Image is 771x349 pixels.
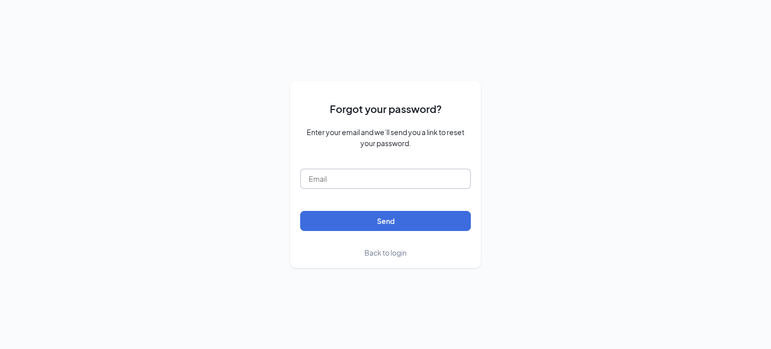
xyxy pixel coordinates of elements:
span: Back to login [364,248,407,257]
button: Send [300,211,471,231]
span: Forgot your password? [330,101,442,117]
span: Enter your email and we’ll send you a link to reset your password. [300,127,471,149]
input: Email [300,169,471,189]
a: Back to login [364,247,407,258]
